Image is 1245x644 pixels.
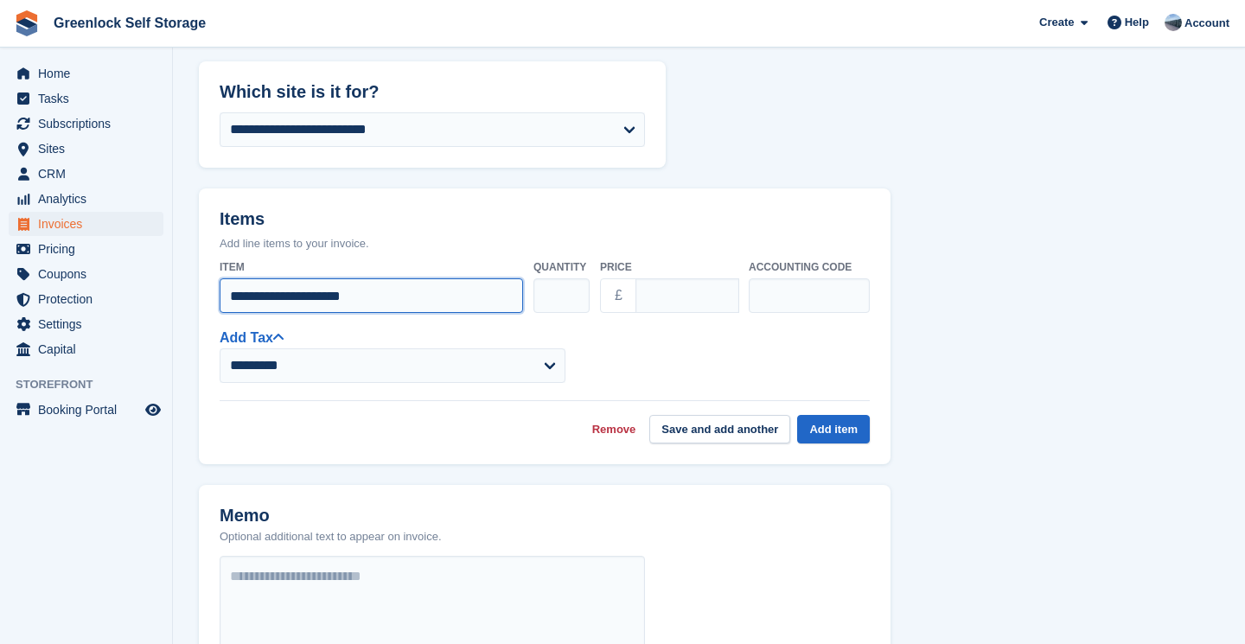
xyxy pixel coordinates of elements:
p: Optional additional text to appear on invoice. [220,528,442,545]
span: Subscriptions [38,112,142,136]
label: Quantity [533,259,590,275]
span: Settings [38,312,142,336]
span: Booking Portal [38,398,142,422]
a: menu [9,287,163,311]
span: Account [1184,15,1229,32]
a: menu [9,61,163,86]
label: Price [600,259,738,275]
button: Add item [797,415,870,443]
span: Coupons [38,262,142,286]
p: Add line items to your invoice. [220,235,870,252]
a: menu [9,312,163,336]
h2: Items [220,209,870,233]
a: Preview store [143,399,163,420]
h2: Which site is it for? [220,82,645,102]
a: menu [9,86,163,111]
img: stora-icon-8386f47178a22dfd0bd8f6a31ec36ba5ce8667c1dd55bd0f319d3a0aa187defe.svg [14,10,40,36]
label: Accounting code [749,259,870,275]
span: Pricing [38,237,142,261]
span: CRM [38,162,142,186]
span: Capital [38,337,142,361]
img: Jamie Hamilton [1165,14,1182,31]
span: Home [38,61,142,86]
a: menu [9,212,163,236]
button: Save and add another [649,415,790,443]
a: menu [9,162,163,186]
span: Protection [38,287,142,311]
a: menu [9,187,163,211]
h2: Memo [220,506,442,526]
a: menu [9,262,163,286]
span: Tasks [38,86,142,111]
span: Invoices [38,212,142,236]
label: Item [220,259,523,275]
span: Create [1039,14,1074,31]
a: menu [9,137,163,161]
span: Help [1125,14,1149,31]
a: menu [9,398,163,422]
a: Greenlock Self Storage [47,9,213,37]
a: menu [9,237,163,261]
a: Remove [592,421,636,438]
span: Analytics [38,187,142,211]
a: menu [9,337,163,361]
a: menu [9,112,163,136]
span: Storefront [16,376,172,393]
a: Add Tax [220,330,284,345]
span: Sites [38,137,142,161]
